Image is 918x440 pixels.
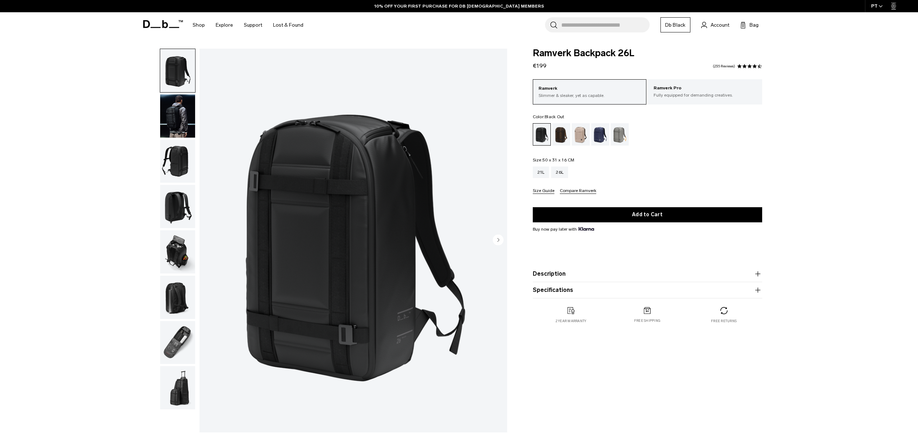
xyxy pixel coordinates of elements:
img: Ramverk Backpack 26L Black Out [160,276,195,319]
button: Ramverk Backpack 26L Black Out [160,139,196,183]
button: Ramverk Backpack 26L Black Out [160,275,196,319]
a: Blue Hour [591,123,609,146]
a: Db Black [660,17,690,32]
img: Ramverk Backpack 26L Black Out [160,94,195,138]
button: Ramverk Backpack 26L Black Out [160,185,196,228]
button: Size Guide [533,188,554,194]
img: Ramverk Backpack 26L Black Out [160,185,195,228]
a: 21L [533,166,549,178]
a: Lost & Found [273,12,303,38]
button: Add to Cart [533,207,762,222]
nav: Main Navigation [187,12,309,38]
a: Support [244,12,262,38]
img: Ramverk Backpack 26L Black Out [160,140,195,183]
button: Next slide [493,234,504,246]
a: Espresso [552,123,570,146]
p: Free returns [711,319,737,324]
span: Black Out [545,114,564,119]
span: 50 x 31 x 16 CM [543,157,575,163]
a: Black Out [533,123,551,146]
p: Slimmer & sleaker, yet as capable. [539,92,641,99]
legend: Color: [533,115,565,119]
span: Bag [750,21,759,29]
a: Ramverk Pro Fully equipped for demanding creatives. [648,79,762,104]
a: Sand Grey [611,123,629,146]
span: Ramverk Backpack 26L [533,49,762,58]
span: Buy now pay later with [533,226,594,232]
legend: Size: [533,158,575,162]
img: Ramverk Backpack 26L Black Out [160,321,195,364]
a: 235 reviews [713,65,735,68]
button: Bag [740,21,759,29]
p: Free shipping [634,318,660,323]
a: 26L [551,166,568,178]
img: Ramverk Backpack 26L Black Out [160,49,195,92]
img: Ramverk Backpack 26L Black Out [160,366,195,409]
a: 10% OFF YOUR FIRST PURCHASE FOR DB [DEMOGRAPHIC_DATA] MEMBERS [374,3,544,9]
a: Account [701,21,729,29]
button: Compare Ramverk [560,188,596,194]
button: Specifications [533,286,762,294]
a: Fogbow Beige [572,123,590,146]
p: Fully equipped for demanding creatives. [654,92,757,98]
p: Ramverk Pro [654,85,757,92]
img: {"height" => 20, "alt" => "Klarna"} [579,227,594,231]
span: €199 [533,62,546,69]
span: Account [711,21,729,29]
img: Ramverk Backpack 26L Black Out [160,230,195,274]
p: Ramverk [539,85,641,92]
a: Shop [193,12,205,38]
button: Description [533,270,762,278]
li: 1 / 8 [199,49,507,432]
a: Explore [216,12,233,38]
img: Ramverk Backpack 26L Black Out [199,49,507,432]
button: Ramverk Backpack 26L Black Out [160,49,196,93]
p: 2 year warranty [555,319,587,324]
